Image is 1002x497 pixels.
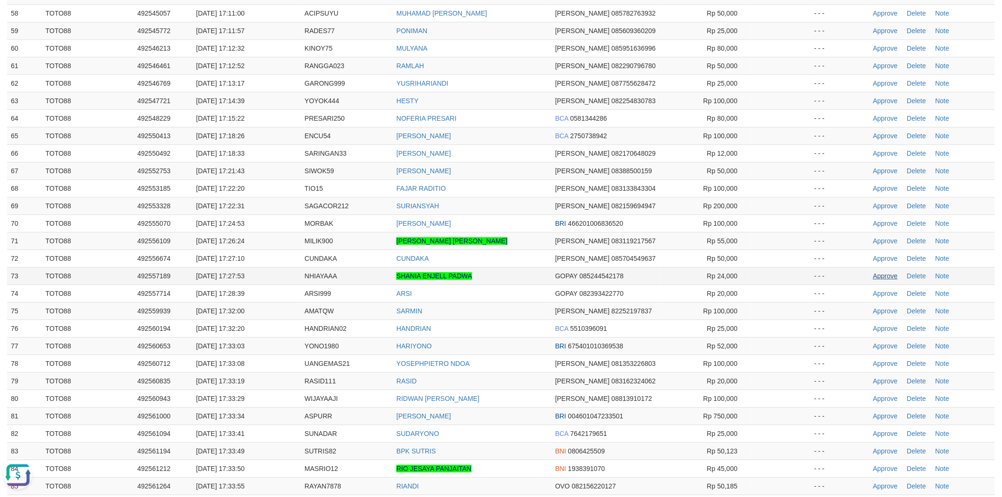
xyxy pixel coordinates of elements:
a: Delete [907,185,926,192]
span: Rp 80,000 [707,115,738,122]
a: Delete [907,167,926,175]
a: Approve [873,377,898,385]
td: TOTO88 [42,232,134,249]
span: [PERSON_NAME] [555,9,610,17]
a: Note [935,202,949,210]
span: Rp 24,000 [707,272,738,280]
td: 60 [7,39,42,57]
span: 492560653 [137,342,170,350]
span: [PERSON_NAME] [555,360,610,367]
a: PONIMAN [396,27,427,35]
a: Note [935,307,949,315]
a: Note [935,115,949,122]
td: - - - [811,284,869,302]
td: TOTO88 [42,284,134,302]
span: 492560194 [137,325,170,332]
a: Approve [873,412,898,420]
a: [PERSON_NAME] [PERSON_NAME] [396,237,507,245]
span: MORBAK [304,220,333,227]
span: 492545772 [137,27,170,35]
td: - - - [811,4,869,22]
a: Note [935,325,949,332]
a: [PERSON_NAME] [396,412,451,420]
span: Rp 20,000 [707,290,738,297]
td: - - - [811,197,869,214]
a: Delete [907,482,926,490]
a: [PERSON_NAME] [396,220,451,227]
span: Copy 082159694947 to clipboard [612,202,656,210]
span: [DATE] 17:22:31 [196,202,244,210]
td: - - - [811,144,869,162]
a: Note [935,465,949,472]
td: 64 [7,109,42,127]
span: 492556109 [137,237,170,245]
button: Open LiveChat chat widget [4,4,32,32]
td: 65 [7,127,42,144]
span: BCA [555,132,569,140]
a: Approve [873,97,898,105]
span: [DATE] 17:15:22 [196,115,244,122]
a: SURIANSYAH [396,202,439,210]
td: 72 [7,249,42,267]
span: ARSI999 [304,290,331,297]
a: RIO JESAYA PANJAITAN [396,465,471,472]
span: GOPAY [555,272,578,280]
span: [DATE] 17:22:20 [196,185,244,192]
span: 492556674 [137,255,170,262]
td: TOTO88 [42,74,134,92]
span: Copy 085951636996 to clipboard [612,44,656,52]
span: [PERSON_NAME] [555,27,610,35]
span: [DATE] 17:13:17 [196,80,244,87]
a: [PERSON_NAME] [396,150,451,157]
td: TOTO88 [42,39,134,57]
a: RASID [396,377,417,385]
a: Delete [907,430,926,437]
a: Note [935,80,949,87]
a: Delete [907,220,926,227]
span: GOPAY [555,290,578,297]
span: Rp 52,000 [707,342,738,350]
a: Approve [873,62,898,70]
a: Delete [907,132,926,140]
span: Copy 675401010369538 to clipboard [568,342,624,350]
td: TOTO88 [42,302,134,319]
td: - - - [811,302,869,319]
a: Delete [907,377,926,385]
a: Delete [907,202,926,210]
span: SAGACOR212 [304,202,349,210]
a: Delete [907,325,926,332]
span: Copy 5510396091 to clipboard [570,325,607,332]
span: YOYOK444 [304,97,339,105]
span: [DATE] 17:11:57 [196,27,244,35]
span: YONO1980 [304,342,339,350]
span: 492546769 [137,80,170,87]
a: Approve [873,482,898,490]
td: - - - [811,337,869,355]
a: Note [935,185,949,192]
td: TOTO88 [42,92,134,109]
span: Copy 085609360209 to clipboard [612,27,656,35]
span: 492552753 [137,167,170,175]
a: RIANDI [396,482,419,490]
a: Approve [873,290,898,297]
td: - - - [811,355,869,372]
span: BCA [555,115,569,122]
a: ARSI [396,290,412,297]
a: Approve [873,430,898,437]
a: MUHAMAD [PERSON_NAME] [396,9,487,17]
a: HARIYONO [396,342,432,350]
td: TOTO88 [42,267,134,284]
a: HANDRIAN [396,325,431,332]
span: Rp 100,000 [703,97,737,105]
td: 66 [7,144,42,162]
td: 67 [7,162,42,179]
a: Note [935,482,949,490]
span: Copy 085782763932 to clipboard [612,9,656,17]
a: RAMLAH [396,62,424,70]
span: Copy 083133843304 to clipboard [612,185,656,192]
a: Note [935,97,949,105]
a: Delete [907,115,926,122]
a: Note [935,360,949,367]
span: Copy 082290796780 to clipboard [612,62,656,70]
td: 77 [7,337,42,355]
